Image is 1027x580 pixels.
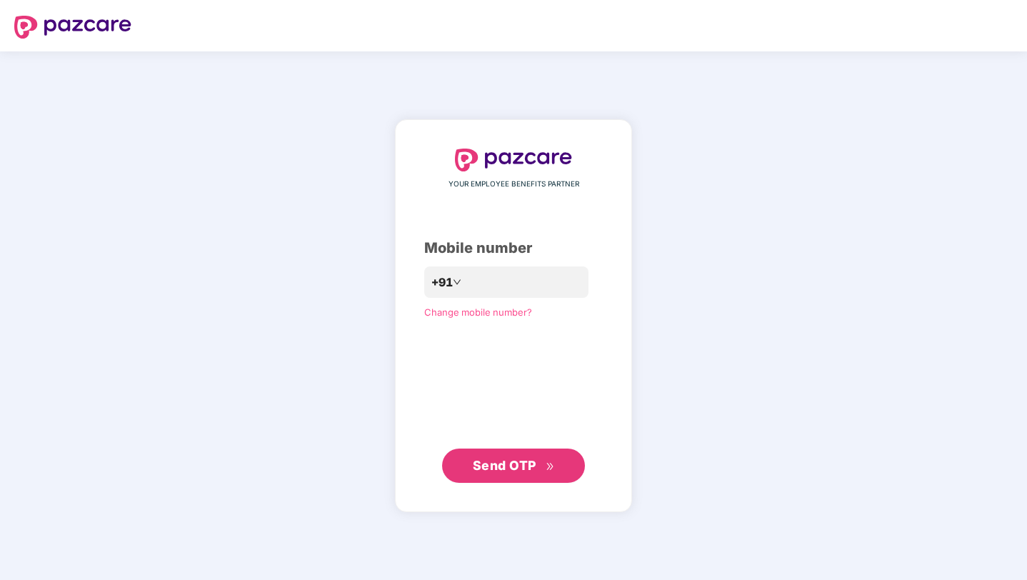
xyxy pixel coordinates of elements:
[453,278,461,286] span: down
[473,458,536,473] span: Send OTP
[449,179,579,190] span: YOUR EMPLOYEE BENEFITS PARTNER
[14,16,131,39] img: logo
[546,462,555,471] span: double-right
[424,306,532,318] a: Change mobile number?
[431,274,453,291] span: +91
[424,237,603,259] div: Mobile number
[442,449,585,483] button: Send OTPdouble-right
[455,149,572,171] img: logo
